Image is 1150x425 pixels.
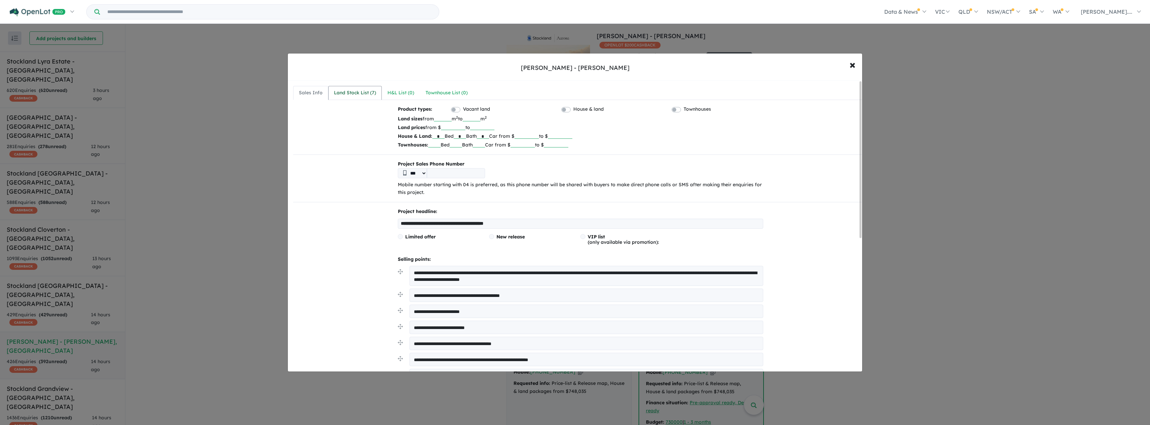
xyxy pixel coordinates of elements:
[588,234,659,245] span: (only available via promotion):
[398,116,423,122] b: Land sizes
[588,234,605,240] span: VIP list
[573,105,604,113] label: House & land
[398,255,763,263] p: Selling points:
[403,170,407,176] img: Phone icon
[398,292,403,297] img: drag.svg
[398,140,763,149] p: Bed Bath Car from $ to $
[398,340,403,345] img: drag.svg
[398,123,763,132] p: from $ to
[398,208,763,216] p: Project headline:
[398,324,403,329] img: drag.svg
[398,142,428,148] b: Townhouses:
[521,64,629,72] div: [PERSON_NAME] - [PERSON_NAME]
[398,160,763,168] b: Project Sales Phone Number
[849,57,855,72] span: ×
[1081,8,1132,15] span: [PERSON_NAME]....
[398,105,432,114] b: Product types:
[496,234,525,240] span: New release
[398,133,432,139] b: House & Land:
[334,89,376,97] div: Land Stock List ( 7 )
[398,124,425,130] b: Land prices
[299,89,323,97] div: Sales Info
[485,115,487,120] sup: 2
[101,5,438,19] input: Try estate name, suburb, builder or developer
[405,234,436,240] span: Limited offer
[398,114,763,123] p: from m to m
[398,181,763,197] p: Mobile number starting with 04 is preferred, as this phone number will be shared with buyers to m...
[398,356,403,361] img: drag.svg
[387,89,414,97] div: H&L List ( 0 )
[398,132,763,140] p: Bed Bath Car from $ to $
[426,89,468,97] div: Townhouse List ( 0 )
[463,105,490,113] label: Vacant land
[398,308,403,313] img: drag.svg
[684,105,711,113] label: Townhouses
[10,8,66,16] img: Openlot PRO Logo White
[456,115,458,120] sup: 2
[398,269,403,274] img: drag.svg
